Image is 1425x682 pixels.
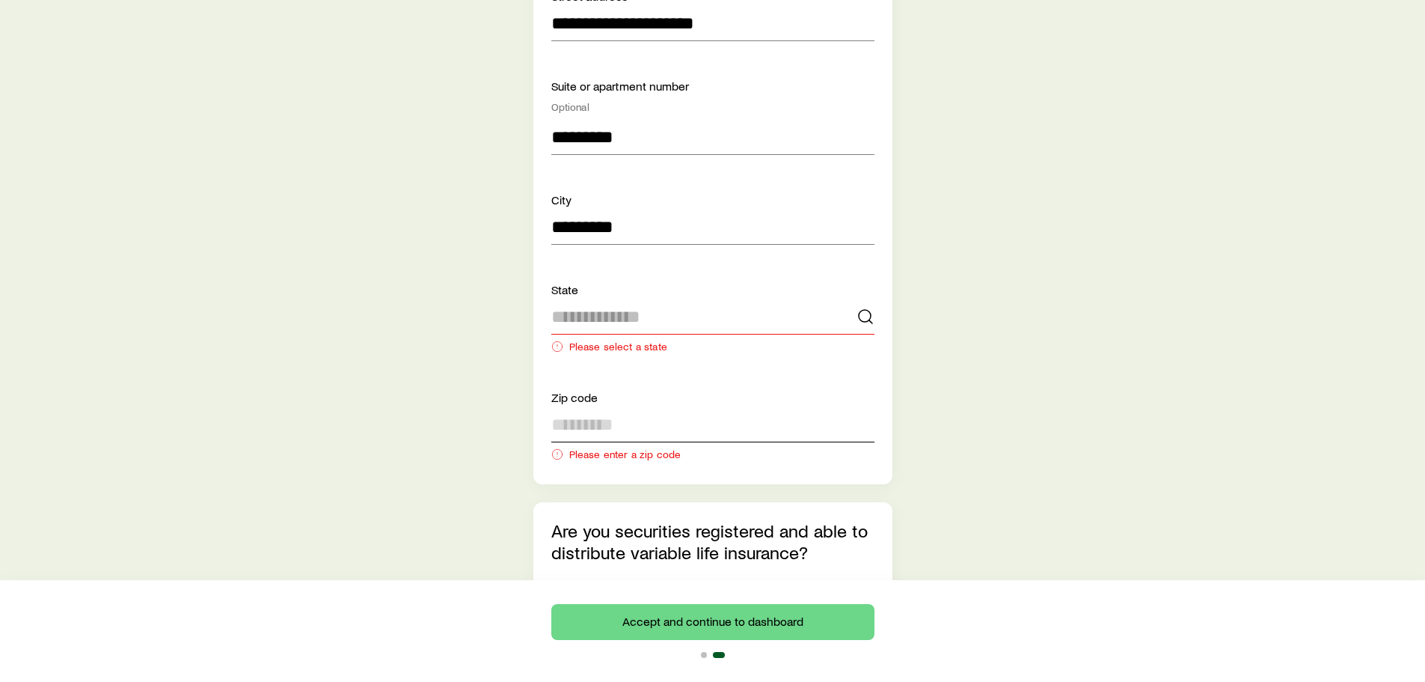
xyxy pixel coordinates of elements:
div: Optional [551,101,874,113]
label: Are you securities registered and able to distribute variable life insurance? [551,520,868,563]
div: Suite or apartment number [551,77,874,113]
div: City [551,191,874,209]
div: Zip code [551,389,874,407]
div: State [551,281,874,299]
button: Accept and continue to dashboard [551,604,874,640]
div: Please select a state [551,341,874,353]
div: Please enter a zip code [551,448,874,460]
